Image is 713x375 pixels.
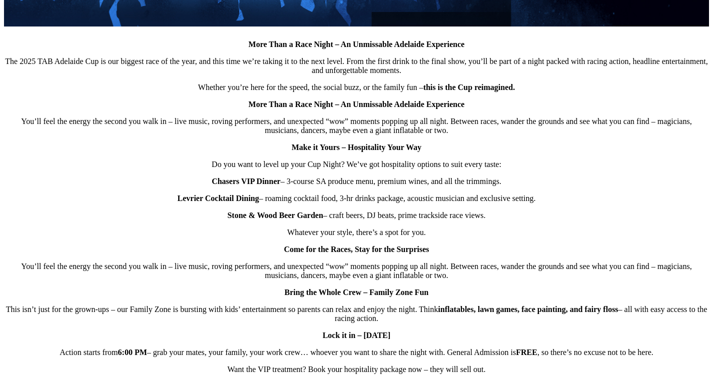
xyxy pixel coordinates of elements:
strong: :00 PM [122,348,147,356]
p: Whatever your style, there’s a spot for you. [4,228,709,237]
p: – 3-course SA produce menu, premium wines, and all the trimmings. [4,177,709,186]
p: – craft beers, DJ beats, prime trackside race views. [4,211,709,220]
p: Want the VIP treatment? Book your hospitality package now – they will sell out. [4,365,709,374]
p: You’ll feel the energy the second you walk in – live music, roving performers, and unexpected “wo... [4,262,709,280]
strong: Stone & Wood Beer Garden [227,211,323,219]
strong: More Than a Race Night – An Unmissable Adelaide Experience [249,100,465,108]
strong: 6 [118,348,122,356]
strong: Bring the Whole Crew – Family Zone Fun [285,288,429,296]
strong: this is the Cup reimagined. [423,83,515,91]
strong: Come for the Races, Stay for the Surprises [284,245,429,253]
p: – roaming cocktail food, 3-hr drinks package, acoustic musician and exclusive setting. [4,194,709,203]
strong: Chasers VIP Dinner [212,177,281,185]
p: Do you want to level up your Cup Night? We’ve got hospitality options to suit every taste: [4,160,709,169]
strong: More Than a Race Night – An Unmissable Adelaide Experience [249,40,465,48]
p: This isn’t just for the grown-ups – our Family Zone is bursting with kids’ entertainment so paren... [4,305,709,323]
p: Whether you’re here for the speed, the social buzz, or the family fun – [4,83,709,92]
p: The 2025 TAB Adelaide Cup is our biggest race of the year, and this time we’re taking it to the n... [4,57,709,75]
strong: FREE [516,348,537,356]
p: You’ll feel the energy the second you walk in – live music, roving performers, and unexpected “wo... [4,117,709,135]
strong: Levrier Cocktail Dining [178,194,259,202]
strong: inflatables, lawn games, face painting, and fairy floss [438,305,618,313]
strong: Make it Yours – Hospitality Your Way [292,143,422,151]
p: Action starts from – grab your mates, your family, your work crew… whoever you want to share the ... [4,348,709,357]
strong: Lock it in – [DATE] [323,331,391,339]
